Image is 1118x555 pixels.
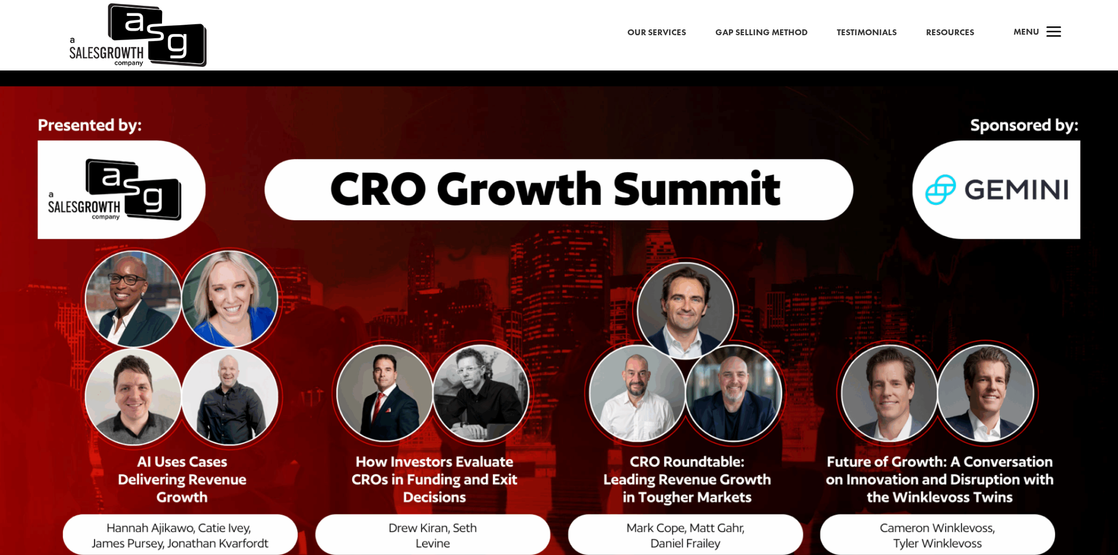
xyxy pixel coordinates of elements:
[1014,26,1039,38] span: Menu
[1042,21,1066,45] span: a
[837,25,897,41] a: Testimonials
[926,25,974,41] a: Resources
[715,25,808,41] a: Gap Selling Method
[627,25,686,41] a: Our Services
